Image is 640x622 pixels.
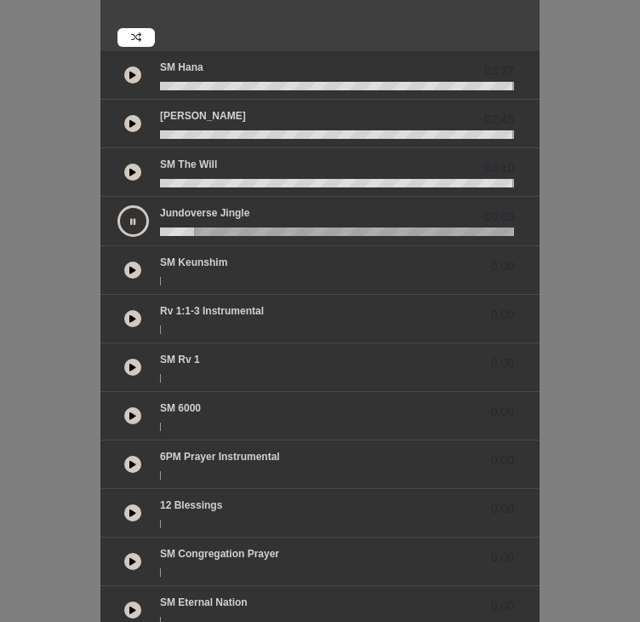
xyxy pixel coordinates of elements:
[160,157,217,172] p: SM The Will
[484,62,514,80] span: 03:27
[484,208,514,226] span: 00:03
[160,400,201,416] p: SM 6000
[160,449,280,464] p: 6PM Prayer Instrumental
[491,597,514,615] span: 0.00
[160,352,200,367] p: SM Rv 1
[491,354,514,372] span: 0.00
[160,108,246,124] p: [PERSON_NAME]
[491,403,514,421] span: 0.00
[491,549,514,567] span: 0.00
[160,205,249,221] p: Jundoverse Jingle
[160,60,203,75] p: SM Hana
[484,159,514,177] span: 03:10
[484,111,514,129] span: 02:48
[160,255,227,270] p: SM Keunshim
[491,452,514,469] span: 0.00
[160,595,248,610] p: SM Eternal Nation
[160,498,222,513] p: 12 Blessings
[160,303,264,319] p: Rv 1:1-3 Instrumental
[491,306,514,324] span: 0.00
[160,546,279,562] p: SM Congregation Prayer
[491,257,514,275] span: 0.00
[491,500,514,518] span: 0.00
